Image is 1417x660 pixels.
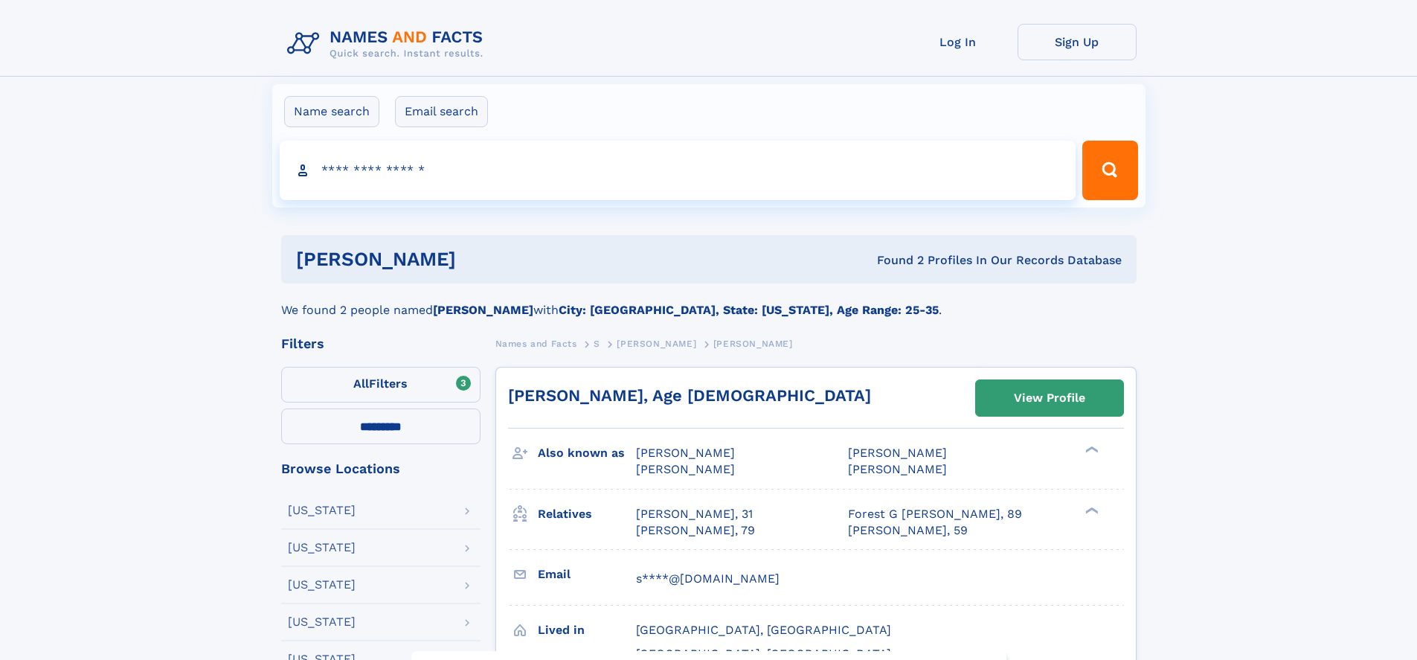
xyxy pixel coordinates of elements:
label: Filters [281,367,481,403]
a: [PERSON_NAME], 79 [636,522,755,539]
img: Logo Names and Facts [281,24,495,64]
span: [PERSON_NAME] [848,462,947,476]
input: search input [280,141,1076,200]
h3: Relatives [538,502,636,527]
div: [US_STATE] [288,542,356,554]
span: [PERSON_NAME] [636,462,735,476]
a: [PERSON_NAME], 31 [636,506,753,522]
span: [PERSON_NAME] [617,339,696,349]
a: Sign Up [1018,24,1137,60]
div: Browse Locations [281,462,481,475]
a: [PERSON_NAME], Age [DEMOGRAPHIC_DATA] [508,386,871,405]
span: [GEOGRAPHIC_DATA], [GEOGRAPHIC_DATA] [636,623,891,637]
h3: Lived in [538,618,636,643]
h1: [PERSON_NAME] [296,250,666,269]
a: Forest G [PERSON_NAME], 89 [848,506,1022,522]
label: Email search [395,96,488,127]
button: Search Button [1082,141,1137,200]
h3: Email [538,562,636,587]
div: [US_STATE] [288,504,356,516]
div: View Profile [1014,381,1085,415]
a: [PERSON_NAME] [617,334,696,353]
b: [PERSON_NAME] [433,303,533,317]
a: Names and Facts [495,334,577,353]
div: ❯ [1082,505,1099,515]
span: [PERSON_NAME] [848,446,947,460]
div: Filters [281,337,481,350]
a: Log In [899,24,1018,60]
div: ❯ [1082,445,1099,455]
span: All [353,377,369,391]
a: View Profile [976,380,1123,416]
b: City: [GEOGRAPHIC_DATA], State: [US_STATE], Age Range: 25-35 [559,303,939,317]
a: [PERSON_NAME], 59 [848,522,968,539]
span: [PERSON_NAME] [636,446,735,460]
div: [US_STATE] [288,616,356,628]
label: Name search [284,96,379,127]
span: [PERSON_NAME] [713,339,793,349]
a: S [594,334,600,353]
div: Found 2 Profiles In Our Records Database [666,252,1122,269]
div: [US_STATE] [288,579,356,591]
h3: Also known as [538,440,636,466]
span: S [594,339,600,349]
div: We found 2 people named with . [281,283,1137,319]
